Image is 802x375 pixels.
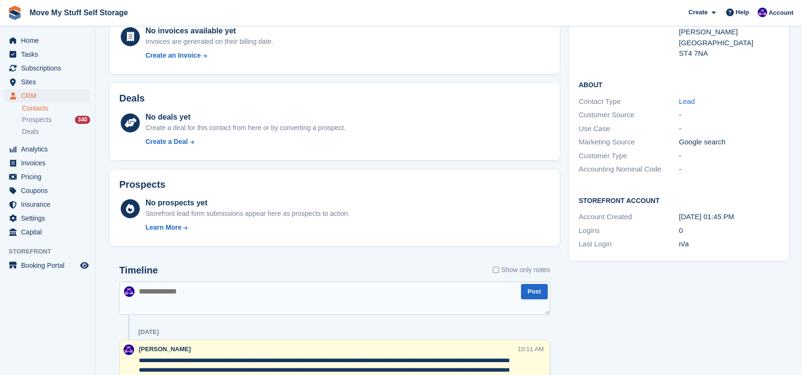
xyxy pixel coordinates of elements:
[5,142,90,156] a: menu
[21,184,78,197] span: Coupons
[21,170,78,183] span: Pricing
[124,286,135,297] img: Jade Whetnall
[579,151,679,162] div: Customer Type
[9,247,95,256] span: Storefront
[22,115,52,124] span: Prospects
[21,89,78,102] span: CRM
[146,137,345,147] a: Create a Deal
[21,198,78,211] span: Insurance
[5,225,90,239] a: menu
[146,197,350,209] div: No prospects yet
[22,127,90,137] a: Deals
[146,223,181,233] div: Learn More
[21,212,78,225] span: Settings
[124,345,134,355] img: Jade Whetnall
[26,5,132,20] a: Move My Stuff Self Storage
[679,137,779,148] div: Google search
[146,51,201,61] div: Create an Invoice
[146,111,345,123] div: No deals yet
[758,8,767,17] img: Jade Whetnall
[22,127,39,136] span: Deals
[679,16,779,38] div: [STREET_ADDRESS][PERSON_NAME]
[688,8,708,17] span: Create
[579,239,679,250] div: Last Login
[579,16,679,59] div: Address
[5,212,90,225] a: menu
[119,179,166,190] h2: Prospects
[679,38,779,49] div: [GEOGRAPHIC_DATA]
[119,265,158,276] h2: Timeline
[769,8,793,18] span: Account
[579,123,679,134] div: Use Case
[21,75,78,89] span: Sites
[21,48,78,61] span: Tasks
[679,123,779,134] div: -
[21,225,78,239] span: Capital
[5,75,90,89] a: menu
[679,239,779,250] div: n/a
[5,48,90,61] a: menu
[139,345,191,353] span: [PERSON_NAME]
[75,116,90,124] div: 340
[146,37,273,47] div: Invoices are generated on their billing date.
[119,93,145,104] h2: Deals
[579,80,779,89] h2: About
[5,61,90,75] a: menu
[579,212,679,223] div: Account Created
[79,260,90,271] a: Preview store
[22,115,90,125] a: Prospects 340
[146,137,188,147] div: Create a Deal
[5,34,90,47] a: menu
[579,164,679,175] div: Accounting Nominal Code
[493,265,499,275] input: Show only notes
[579,225,679,236] div: Logins
[679,212,779,223] div: [DATE] 01:45 PM
[579,96,679,107] div: Contact Type
[521,284,548,300] button: Post
[5,259,90,272] a: menu
[5,198,90,211] a: menu
[5,170,90,183] a: menu
[579,195,779,205] h2: Storefront Account
[679,97,695,105] a: Lead
[138,328,159,336] div: [DATE]
[22,104,90,113] a: Contacts
[8,6,22,20] img: stora-icon-8386f47178a22dfd0bd8f6a31ec36ba5ce8667c1dd55bd0f319d3a0aa187defe.svg
[679,164,779,175] div: -
[579,137,679,148] div: Marketing Source
[146,25,273,37] div: No invoices available yet
[21,61,78,75] span: Subscriptions
[579,110,679,121] div: Customer Source
[146,51,273,61] a: Create an Invoice
[493,265,550,275] label: Show only notes
[146,209,350,219] div: Storefront lead form submissions appear here as prospects to action.
[21,156,78,170] span: Invoices
[146,123,345,133] div: Create a deal for this contact from here or by converting a prospect.
[679,151,779,162] div: -
[679,225,779,236] div: 0
[679,110,779,121] div: -
[5,156,90,170] a: menu
[679,48,779,59] div: ST4 7NA
[5,89,90,102] a: menu
[21,259,78,272] span: Booking Portal
[518,345,544,354] div: 10:11 AM
[21,34,78,47] span: Home
[146,223,350,233] a: Learn More
[736,8,749,17] span: Help
[21,142,78,156] span: Analytics
[5,184,90,197] a: menu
